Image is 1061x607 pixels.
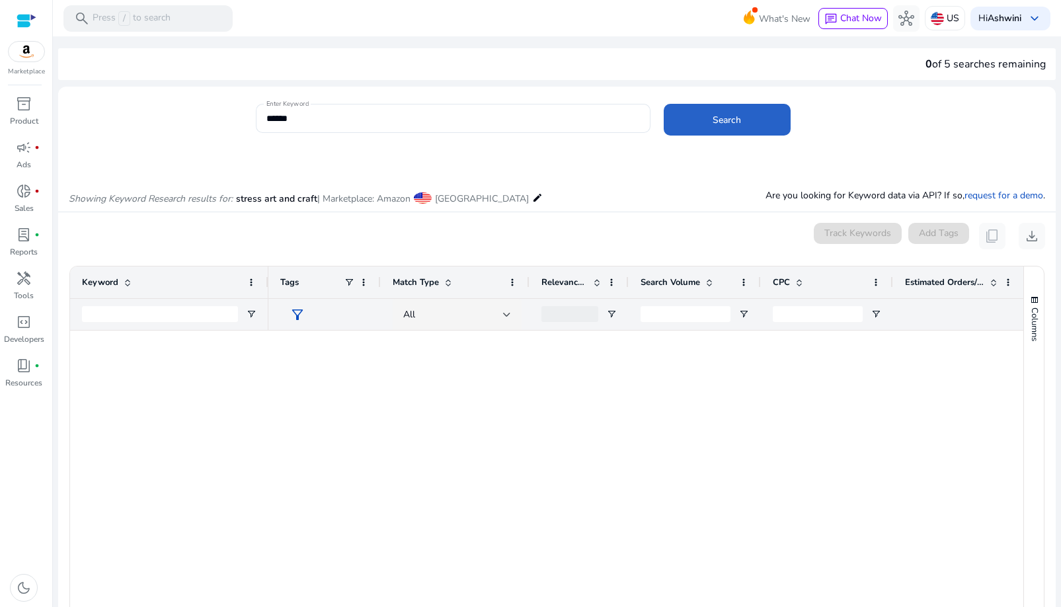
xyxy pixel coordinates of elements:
[1029,307,1041,341] span: Columns
[34,363,40,368] span: fiber_manual_record
[34,188,40,194] span: fiber_manual_record
[1027,11,1042,26] span: keyboard_arrow_down
[988,12,1021,24] b: Ashwini
[10,246,38,258] p: Reports
[16,96,32,112] span: inventory_2
[641,306,730,322] input: Search Volume Filter Input
[1024,228,1040,244] span: download
[773,306,863,322] input: CPC Filter Input
[82,276,118,288] span: Keyword
[14,290,34,302] p: Tools
[898,11,914,26] span: hub
[978,14,1021,23] p: Hi
[925,56,1046,72] div: of 5 searches remaining
[931,12,944,25] img: us.svg
[713,113,741,127] span: Search
[236,192,317,205] span: stress art and craft
[905,276,984,288] span: Estimated Orders/Month
[16,183,32,199] span: donut_small
[738,309,749,319] button: Open Filter Menu
[403,308,415,321] span: All
[10,115,38,127] p: Product
[16,270,32,286] span: handyman
[8,67,45,77] p: Marketplace
[16,580,32,596] span: dark_mode
[280,276,299,288] span: Tags
[246,309,256,319] button: Open Filter Menu
[664,104,791,136] button: Search
[16,314,32,330] span: code_blocks
[893,5,920,32] button: hub
[118,11,130,26] span: /
[964,189,1043,202] a: request for a demo
[1019,223,1045,249] button: download
[290,307,305,323] span: filter_alt
[840,12,882,24] span: Chat Now
[16,140,32,155] span: campaign
[824,13,838,26] span: chat
[759,7,810,30] span: What's New
[93,11,171,26] p: Press to search
[947,7,959,30] p: US
[766,188,1045,202] p: Are you looking for Keyword data via API? If so, .
[606,309,617,319] button: Open Filter Menu
[34,145,40,150] span: fiber_manual_record
[4,333,44,345] p: Developers
[871,309,881,319] button: Open Filter Menu
[17,159,31,171] p: Ads
[69,192,233,205] i: Showing Keyword Research results for:
[541,276,588,288] span: Relevance Score
[818,8,888,29] button: chatChat Now
[16,358,32,374] span: book_4
[15,202,34,214] p: Sales
[925,57,932,71] span: 0
[266,99,309,108] mat-label: Enter Keyword
[74,11,90,26] span: search
[317,192,411,205] span: | Marketplace: Amazon
[435,192,529,205] span: [GEOGRAPHIC_DATA]
[9,42,44,61] img: amazon.svg
[773,276,790,288] span: CPC
[641,276,700,288] span: Search Volume
[34,232,40,237] span: fiber_manual_record
[82,306,238,322] input: Keyword Filter Input
[5,377,42,389] p: Resources
[532,190,543,206] mat-icon: edit
[393,276,439,288] span: Match Type
[16,227,32,243] span: lab_profile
